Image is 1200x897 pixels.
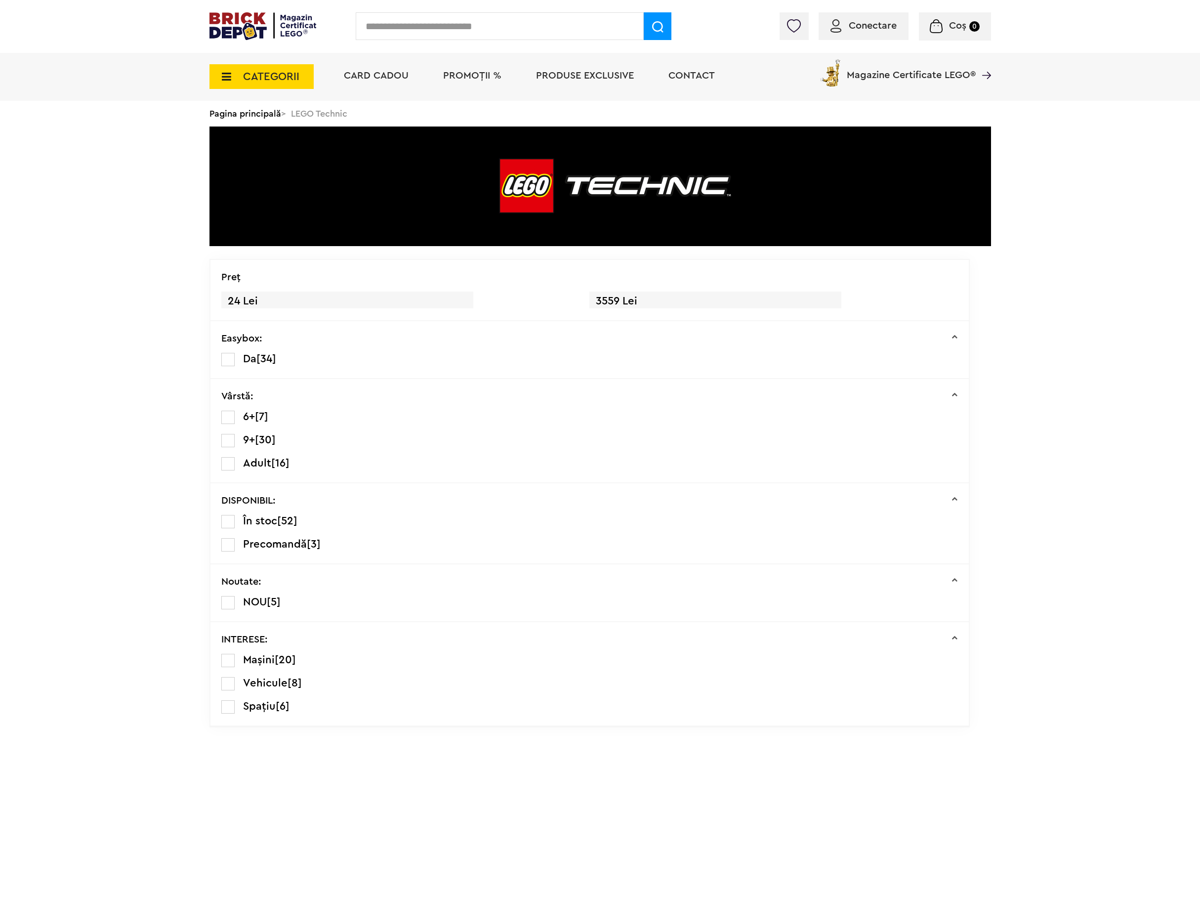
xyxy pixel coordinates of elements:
a: Produse exclusive [536,71,634,81]
p: Preţ [221,272,241,282]
span: [20] [275,654,296,665]
span: [6] [276,701,290,712]
a: Contact [668,71,715,81]
span: [16] [271,458,290,469]
span: [30] [255,434,276,445]
span: 6+ [243,411,255,422]
a: Magazine Certificate LEGO® [976,57,991,67]
p: Vârstă: [221,391,253,401]
span: 3559 Lei [589,292,841,311]
span: Coș [949,21,966,31]
span: Magazine Certificate LEGO® [847,57,976,80]
span: [52] [277,515,297,526]
span: [34] [256,353,276,364]
p: DISPONIBIL: [221,496,276,506]
span: Precomandă [243,539,307,550]
span: Vehicule [243,678,288,688]
span: [8] [288,678,302,688]
span: [3] [307,539,321,550]
span: Mașini [243,654,275,665]
p: Noutate: [221,577,261,587]
span: Conectare [849,21,897,31]
span: [7] [255,411,268,422]
span: Da [243,353,256,364]
span: 24 Lei [221,292,473,311]
p: Easybox: [221,334,262,343]
p: INTERESE: [221,635,268,644]
div: > LEGO Technic [209,101,991,127]
span: CATEGORII [243,71,299,82]
a: Pagina principală [209,109,281,118]
span: Spațiu [243,701,276,712]
span: În stoc [243,515,277,526]
a: PROMOȚII % [443,71,501,81]
span: Adult [243,458,271,469]
span: NOU [243,597,267,607]
a: Card Cadou [344,71,409,81]
a: Conectare [830,21,897,31]
img: LEGO Technic [209,127,991,246]
small: 0 [969,21,980,32]
span: [5] [267,597,281,607]
span: 9+ [243,434,255,445]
